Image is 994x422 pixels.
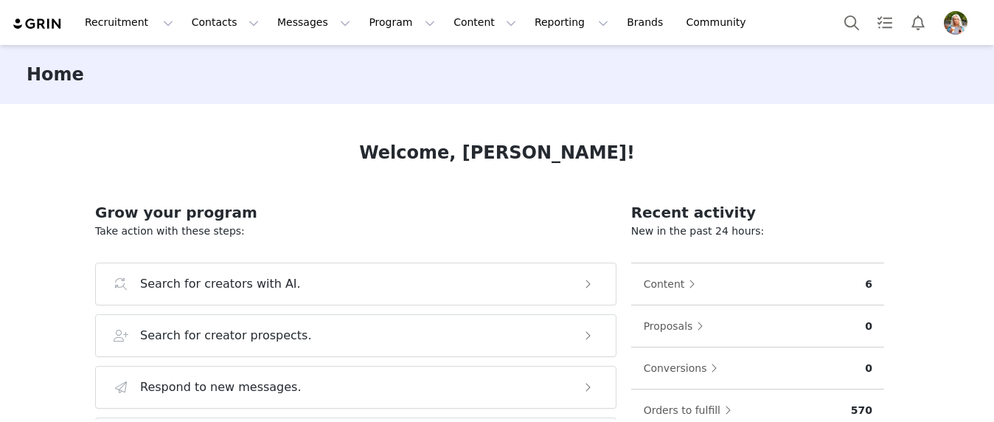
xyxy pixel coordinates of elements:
h3: Home [27,61,84,88]
button: Program [360,6,444,39]
button: Reporting [526,6,617,39]
p: 570 [851,403,872,418]
h3: Search for creators with AI. [140,275,301,293]
p: New in the past 24 hours: [631,224,884,239]
p: Take action with these steps: [95,224,616,239]
a: Community [678,6,762,39]
button: Contacts [183,6,268,39]
button: Notifications [902,6,934,39]
h1: Welcome, [PERSON_NAME]! [359,139,635,166]
img: 61967f57-7e25-4ea5-a261-7e30b6473b92.png [944,11,967,35]
p: 0 [865,319,872,334]
p: 0 [865,361,872,376]
button: Search for creator prospects. [95,314,616,357]
h3: Respond to new messages. [140,378,302,396]
button: Content [643,272,703,296]
button: Content [445,6,525,39]
button: Profile [935,11,982,35]
h2: Grow your program [95,201,616,224]
button: Search [835,6,868,39]
h3: Search for creator prospects. [140,327,312,345]
button: Respond to new messages. [95,366,616,409]
img: grin logo [12,17,63,31]
button: Search for creators with AI. [95,263,616,305]
p: 6 [865,277,872,292]
a: Brands [618,6,676,39]
a: Tasks [869,6,901,39]
button: Recruitment [76,6,182,39]
button: Messages [268,6,359,39]
button: Orders to fulfill [643,398,739,422]
button: Proposals [643,314,712,338]
h2: Recent activity [631,201,884,224]
button: Conversions [643,356,726,380]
